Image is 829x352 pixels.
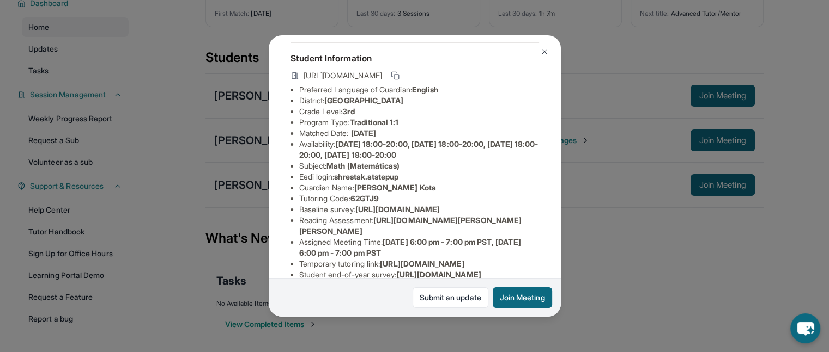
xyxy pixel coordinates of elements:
[299,95,539,106] li: District:
[351,128,376,138] span: [DATE]
[299,182,539,193] li: Guardian Name :
[389,69,402,82] button: Copy link
[299,139,538,159] span: [DATE] 18:00-20:00, [DATE] 18:00-20:00, [DATE] 18:00-20:00, [DATE] 18:00-20:00
[299,193,539,204] li: Tutoring Code :
[540,47,549,56] img: Close Icon
[291,52,539,65] h4: Student Information
[355,205,440,214] span: [URL][DOMAIN_NAME]
[299,171,539,182] li: Eedi login :
[299,258,539,269] li: Temporary tutoring link :
[326,161,400,170] span: Math (Matemáticas)
[349,118,398,127] span: Traditional 1:1
[304,70,382,81] span: [URL][DOMAIN_NAME]
[350,194,379,203] span: 62GTJ9
[299,215,522,236] span: [URL][DOMAIN_NAME][PERSON_NAME][PERSON_NAME]
[354,183,436,192] span: [PERSON_NAME] Kota
[299,269,539,280] li: Student end-of-year survey :
[299,139,539,160] li: Availability:
[299,237,539,258] li: Assigned Meeting Time :
[413,287,488,308] a: Submit an update
[324,96,403,105] span: [GEOGRAPHIC_DATA]
[380,259,464,268] span: [URL][DOMAIN_NAME]
[412,85,439,94] span: English
[299,106,539,117] li: Grade Level:
[790,313,820,343] button: chat-button
[334,172,398,181] span: shrestak.atstepup
[299,215,539,237] li: Reading Assessment :
[299,128,539,139] li: Matched Date:
[299,117,539,128] li: Program Type:
[299,160,539,171] li: Subject :
[342,107,354,116] span: 3rd
[396,270,481,279] span: [URL][DOMAIN_NAME]
[493,287,552,308] button: Join Meeting
[299,204,539,215] li: Baseline survey :
[299,84,539,95] li: Preferred Language of Guardian:
[299,237,521,257] span: [DATE] 6:00 pm - 7:00 pm PST, [DATE] 6:00 pm - 7:00 pm PST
